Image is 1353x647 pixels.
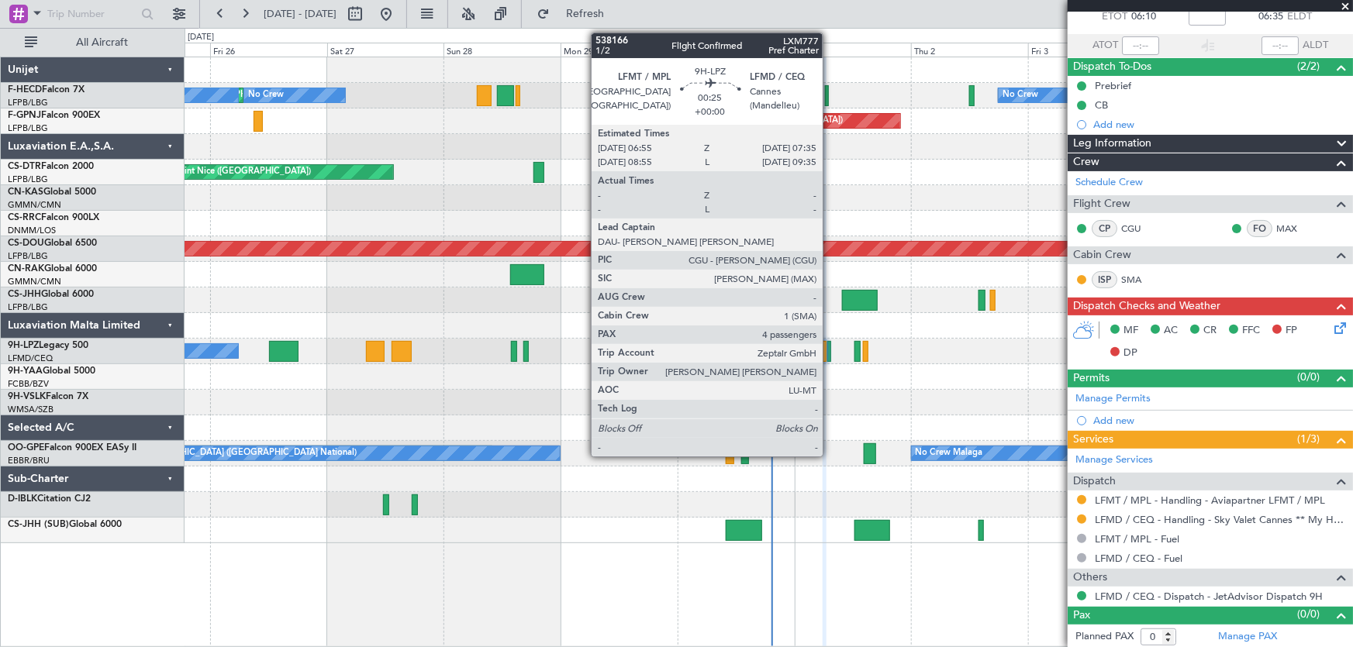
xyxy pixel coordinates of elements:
[210,43,327,57] div: Fri 26
[8,341,39,350] span: 9H-LPZ
[1093,414,1345,427] div: Add new
[8,392,46,401] span: 9H-VSLK
[8,111,41,120] span: F-GPNJ
[678,43,795,57] div: Tue 30
[8,443,136,453] a: OO-GPEFalcon 900EX EASy II
[1095,79,1131,92] div: Prebrief
[1073,153,1099,171] span: Crew
[1095,513,1345,526] a: LFMD / CEQ - Handling - Sky Valet Cannes ** My Handling**LFMD / CEQ
[1303,38,1328,53] span: ALDT
[8,264,44,274] span: CN-RAK
[916,442,983,465] div: No Crew Malaga
[1028,43,1145,57] div: Fri 3
[1218,629,1277,645] a: Manage PAX
[1075,453,1153,468] a: Manage Services
[1123,323,1138,339] span: MF
[8,188,96,197] a: CN-KASGlobal 5000
[8,455,50,466] a: EBBR/BRU
[1073,607,1090,625] span: Pax
[8,301,48,313] a: LFPB/LBG
[8,494,91,504] a: D-IBLKCitation CJ2
[1075,629,1134,645] label: Planned PAX
[1286,323,1297,339] span: FP
[1075,391,1151,407] a: Manage Permits
[1073,58,1151,76] span: Dispatch To-Dos
[8,85,42,95] span: F-HECD
[1095,98,1108,112] div: CB
[8,85,85,95] a: F-HECDFalcon 7X
[553,9,618,19] span: Refresh
[8,367,43,376] span: 9H-YAA
[1073,298,1220,315] span: Dispatch Checks and Weather
[1242,323,1260,339] span: FFC
[8,239,97,248] a: CS-DOUGlobal 6500
[8,213,99,222] a: CS-RRCFalcon 900LX
[327,43,444,57] div: Sat 27
[1121,273,1156,287] a: SMA
[1297,369,1320,385] span: (0/0)
[1095,590,1323,603] a: LFMD / CEQ - Dispatch - JetAdvisor Dispatch 9H
[8,174,48,185] a: LFPB/LBG
[8,290,41,299] span: CS-JHH
[1095,494,1325,507] a: LFMT / MPL - Handling - Aviapartner LFMT / MPL
[561,43,678,57] div: Mon 29
[264,7,337,21] span: [DATE] - [DATE]
[8,239,44,248] span: CS-DOU
[8,520,69,529] span: CS-JHH (SUB)
[17,30,168,55] button: All Aircraft
[911,43,1028,57] div: Thu 2
[8,494,37,504] span: D-IBLK
[8,97,48,108] a: LFPB/LBG
[8,122,48,134] a: LFPB/LBG
[8,353,53,364] a: LFMD/CEQ
[1203,323,1217,339] span: CR
[1073,431,1113,449] span: Services
[599,109,843,132] div: Planned Maint [GEOGRAPHIC_DATA] ([GEOGRAPHIC_DATA])
[97,442,357,465] div: No Crew [GEOGRAPHIC_DATA] ([GEOGRAPHIC_DATA] National)
[1121,222,1156,236] a: CGU
[1075,175,1143,191] a: Schedule Crew
[40,37,164,48] span: All Aircraft
[444,43,561,57] div: Sun 28
[139,160,312,184] div: Planned Maint Nice ([GEOGRAPHIC_DATA])
[1073,473,1116,490] span: Dispatch
[1092,220,1117,237] div: CP
[1073,246,1131,264] span: Cabin Crew
[8,378,49,390] a: FCBB/BZV
[1073,135,1151,153] span: Leg Information
[188,31,214,44] div: [DATE]
[8,188,43,197] span: CN-KAS
[1092,38,1118,53] span: ATOT
[797,31,823,44] div: [DATE]
[1102,9,1127,25] span: ETOT
[8,520,122,529] a: CS-JHH (SUB)Global 6000
[1095,552,1182,565] a: LFMD / CEQ - Fuel
[1287,9,1312,25] span: ELDT
[795,43,912,57] div: Wed 1
[1131,9,1156,25] span: 06:10
[8,276,61,287] a: GMMN/CMN
[1297,606,1320,622] span: (0/0)
[1276,222,1311,236] a: MAX
[1073,195,1130,213] span: Flight Crew
[47,2,136,26] input: Trip Number
[8,392,88,401] a: 9H-VSLKFalcon 7X
[8,162,41,171] span: CS-DTR
[8,404,53,415] a: WMSA/SZB
[1092,271,1117,288] div: ISP
[8,264,97,274] a: CN-RAKGlobal 6000
[8,367,95,376] a: 9H-YAAGlobal 5000
[8,162,94,171] a: CS-DTRFalcon 2000
[1003,84,1038,107] div: No Crew
[8,443,44,453] span: OO-GPE
[248,84,284,107] div: No Crew
[8,199,61,211] a: GMMN/CMN
[1073,370,1110,387] span: Permits
[1297,58,1320,74] span: (2/2)
[1095,532,1179,545] a: LFMT / MPL - Fuel
[8,250,48,262] a: LFPB/LBG
[1122,36,1159,55] input: --:--
[1164,323,1178,339] span: AC
[1073,569,1107,587] span: Others
[1247,220,1272,237] div: FO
